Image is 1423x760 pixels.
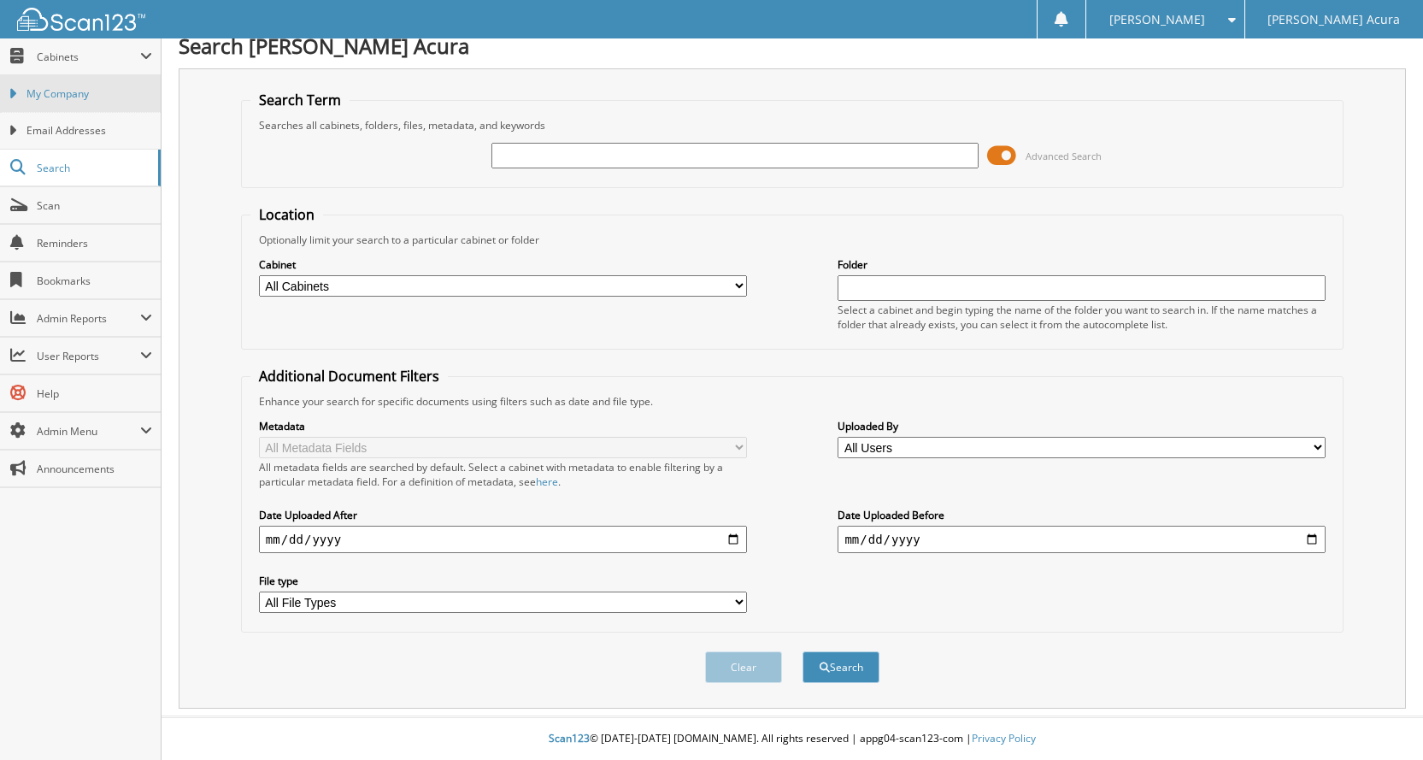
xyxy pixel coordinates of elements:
legend: Search Term [250,91,350,109]
span: Admin Menu [37,424,140,439]
span: Bookmarks [37,274,152,288]
input: start [259,526,747,553]
span: Scan [37,198,152,213]
label: Date Uploaded Before [838,508,1326,522]
label: Uploaded By [838,419,1326,433]
div: Searches all cabinets, folders, files, metadata, and keywords [250,118,1334,133]
h1: Search [PERSON_NAME] Acura [179,32,1406,60]
div: Optionally limit your search to a particular cabinet or folder [250,233,1334,247]
div: Select a cabinet and begin typing the name of the folder you want to search in. If the name match... [838,303,1326,332]
span: Scan123 [549,731,590,745]
label: Folder [838,257,1326,272]
span: Announcements [37,462,152,476]
span: [PERSON_NAME] Acura [1267,15,1400,25]
div: All metadata fields are searched by default. Select a cabinet with metadata to enable filtering b... [259,460,747,489]
button: Clear [705,651,782,683]
button: Search [803,651,879,683]
label: File type [259,574,747,588]
input: end [838,526,1326,553]
a: here [536,474,558,489]
span: My Company [26,86,152,102]
span: Cabinets [37,50,140,64]
a: Privacy Policy [972,731,1036,745]
span: [PERSON_NAME] [1109,15,1205,25]
label: Metadata [259,419,747,433]
span: Help [37,386,152,401]
label: Cabinet [259,257,747,272]
span: Reminders [37,236,152,250]
span: User Reports [37,349,140,363]
iframe: Chat Widget [1338,678,1423,760]
legend: Additional Document Filters [250,367,448,386]
div: Enhance your search for specific documents using filters such as date and file type. [250,394,1334,409]
span: Admin Reports [37,311,140,326]
legend: Location [250,205,323,224]
span: Search [37,161,150,175]
span: Email Addresses [26,123,152,138]
span: Advanced Search [1026,150,1102,162]
label: Date Uploaded After [259,508,747,522]
img: scan123-logo-white.svg [17,8,145,31]
div: © [DATE]-[DATE] [DOMAIN_NAME]. All rights reserved | appg04-scan123-com | [162,718,1423,760]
